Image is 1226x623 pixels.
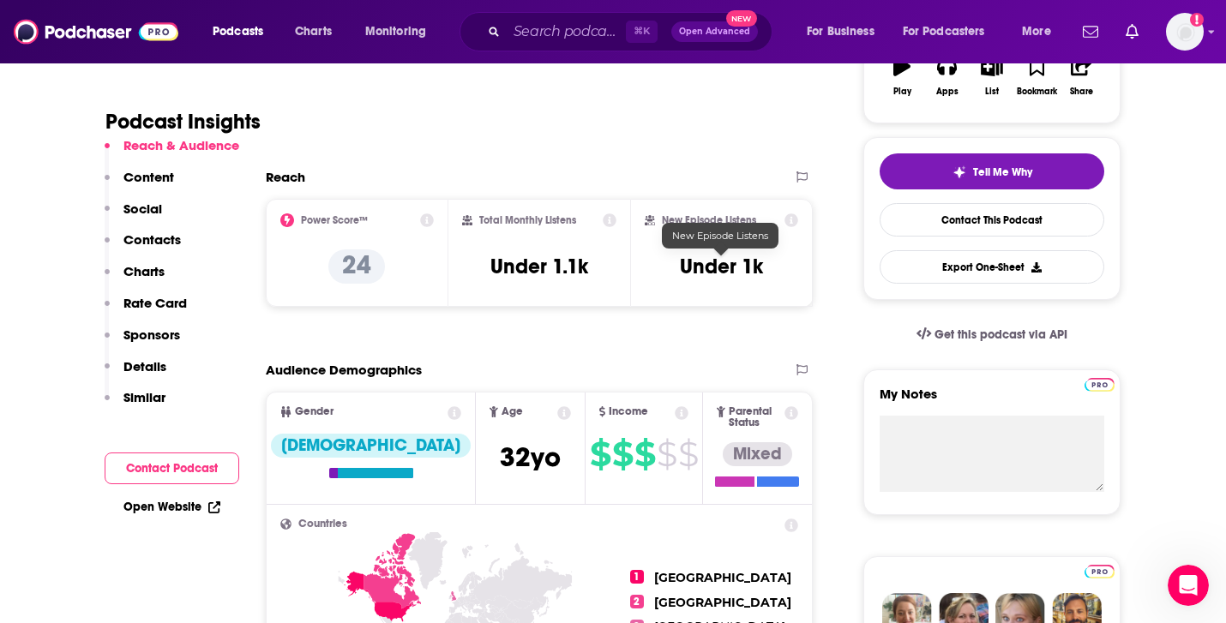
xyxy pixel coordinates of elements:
[105,109,261,135] h1: Podcast Insights
[271,434,471,458] div: [DEMOGRAPHIC_DATA]
[612,440,633,468] span: $
[903,20,985,44] span: For Podcasters
[1076,17,1105,46] a: Show notifications dropdown
[672,230,768,242] span: New Episode Listens
[1085,565,1115,578] img: Podchaser Pro
[880,45,924,107] button: Play
[328,249,385,284] p: 24
[123,231,181,248] p: Contacts
[507,18,626,45] input: Search podcasts, credits, & more...
[105,389,165,421] button: Similar
[630,595,644,608] span: 2
[590,440,610,468] span: $
[880,153,1104,189] button: tell me why sparkleTell Me Why
[1166,13,1204,51] img: User Profile
[479,214,576,226] h2: Total Monthly Listens
[123,358,166,374] p: Details
[634,440,655,468] span: $
[105,326,180,358] button: Sponsors
[476,12,789,51] div: Search podcasts, credits, & more...
[1119,17,1145,46] a: Show notifications dropdown
[14,15,178,48] img: Podchaser - Follow, Share and Rate Podcasts
[654,595,791,610] span: [GEOGRAPHIC_DATA]
[1085,562,1115,578] a: Pro website
[630,570,644,584] span: 1
[880,250,1104,284] button: Export One-Sheet
[973,165,1032,179] span: Tell Me Why
[893,87,911,97] div: Play
[105,452,239,484] button: Contact Podcast
[626,21,658,43] span: ⌘ K
[935,327,1067,342] span: Get this podcast via API
[726,10,757,27] span: New
[266,362,422,378] h2: Audience Demographics
[105,358,166,390] button: Details
[903,314,1081,356] a: Get this podcast via API
[353,18,448,45] button: open menu
[301,214,368,226] h2: Power Score™
[1070,87,1093,97] div: Share
[1085,378,1115,392] img: Podchaser Pro
[123,326,180,343] p: Sponsors
[1060,45,1104,107] button: Share
[284,18,342,45] a: Charts
[201,18,285,45] button: open menu
[123,500,220,514] a: Open Website
[680,254,763,279] h3: Under 1k
[892,18,1010,45] button: open menu
[105,231,181,263] button: Contacts
[678,440,698,468] span: $
[266,169,305,185] h2: Reach
[105,295,187,326] button: Rate Card
[654,570,791,585] span: [GEOGRAPHIC_DATA]
[123,295,187,311] p: Rate Card
[807,20,874,44] span: For Business
[953,165,966,179] img: tell me why sparkle
[123,137,239,153] p: Reach & Audience
[970,45,1014,107] button: List
[365,20,426,44] span: Monitoring
[1022,20,1051,44] span: More
[729,406,782,428] span: Parental Status
[936,87,959,97] div: Apps
[105,137,239,169] button: Reach & Audience
[500,440,561,474] span: 32 yo
[924,45,969,107] button: Apps
[123,263,165,279] p: Charts
[679,27,750,36] span: Open Advanced
[1010,18,1073,45] button: open menu
[490,254,588,279] h3: Under 1.1k
[662,214,756,226] h2: New Episode Listens
[985,87,999,97] div: List
[298,518,347,530] span: Countries
[123,389,165,405] p: Similar
[295,20,332,44] span: Charts
[1168,565,1209,606] iframe: Intercom live chat
[671,21,758,42] button: Open AdvancedNew
[295,406,334,417] span: Gender
[609,406,648,417] span: Income
[880,203,1104,237] a: Contact This Podcast
[1085,375,1115,392] a: Pro website
[123,201,162,217] p: Social
[105,201,162,232] button: Social
[1017,87,1057,97] div: Bookmark
[1190,13,1204,27] svg: Add a profile image
[723,442,792,466] div: Mixed
[502,406,523,417] span: Age
[1166,13,1204,51] button: Show profile menu
[880,386,1104,416] label: My Notes
[1014,45,1059,107] button: Bookmark
[123,169,174,185] p: Content
[1166,13,1204,51] span: Logged in as RebeccaThomas9000
[657,440,676,468] span: $
[795,18,896,45] button: open menu
[105,263,165,295] button: Charts
[105,169,174,201] button: Content
[213,20,263,44] span: Podcasts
